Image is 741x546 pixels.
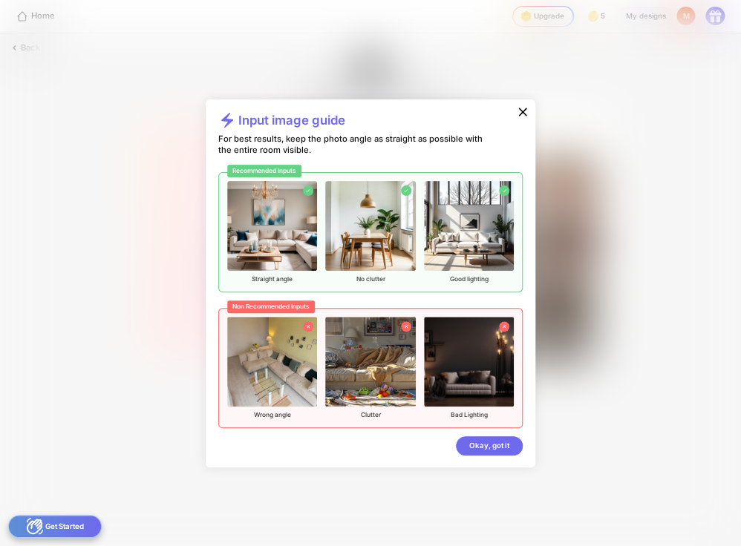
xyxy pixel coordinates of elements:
[325,317,415,407] img: nonrecommendedImageFurnished2.png
[227,165,301,177] div: Recommended Inputs
[325,181,415,283] div: No clutter
[424,181,514,283] div: Good lighting
[227,317,317,419] div: Wrong angle
[325,317,415,419] div: Clutter
[227,181,317,283] div: Straight angle
[227,181,317,271] img: recommendedImageFurnished1.png
[424,317,514,419] div: Bad Lighting
[227,300,315,313] div: Non Recommended Inputs
[424,317,514,407] img: nonrecommendedImageFurnished3.png
[325,181,415,271] img: recommendedImageFurnished2.png
[8,515,102,538] div: Get Started
[227,317,317,407] img: nonrecommendedImageFurnished1.png
[456,436,523,455] div: Okay, got it
[218,111,345,134] div: Input image guide
[424,181,514,271] img: recommendedImageFurnished3.png
[218,134,489,172] div: For best results, keep the photo angle as straight as possible with the entire room visible.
